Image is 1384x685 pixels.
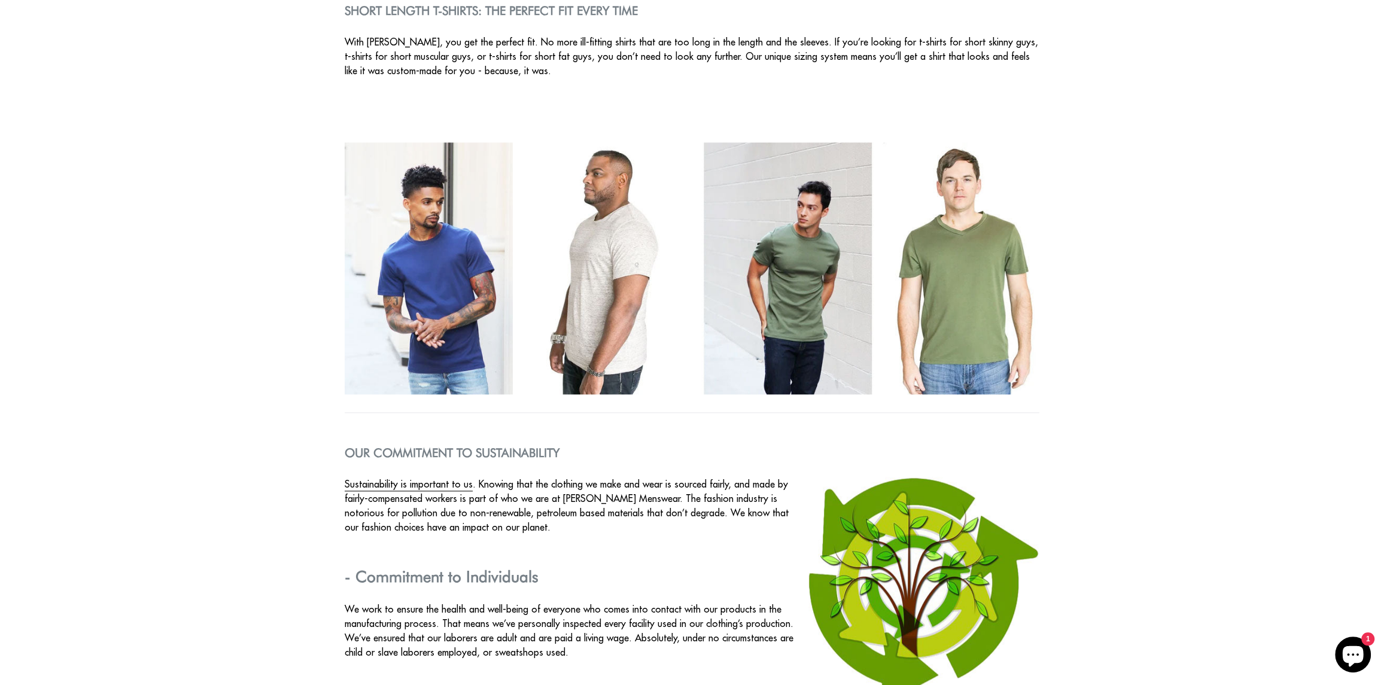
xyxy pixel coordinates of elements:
p: We work to ensure the health and well-being of everyone who comes into contact with our products ... [345,602,1040,659]
h2: Short Length T-Shirts: The Perfect Fit Every Time [345,4,1040,18]
a: Sustainability is important to us [345,478,473,491]
p: . Knowing that the clothing we make and wear is sourced fairly, and made by fairly-compensated wo... [345,477,1040,534]
inbox-online-store-chat: Shopify online store chat [1331,637,1374,675]
img: short length t shirts [345,142,1040,394]
h2: Our Commitment to Sustainability [345,446,1040,460]
p: With [PERSON_NAME], you get the perfect fit. No more ill-fitting shirts that are too long in the ... [345,35,1040,78]
h3: - Commitment to Individuals [345,567,1040,586]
